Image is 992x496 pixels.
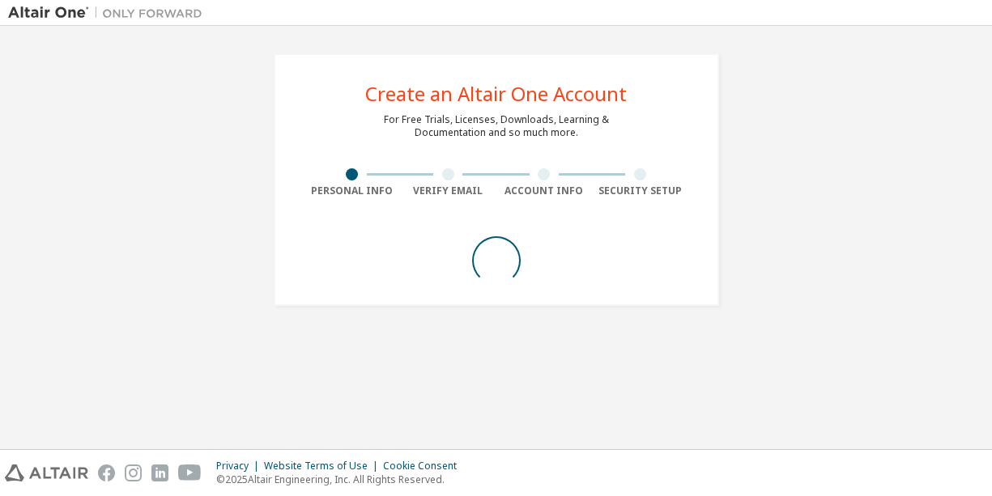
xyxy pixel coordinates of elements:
[5,464,88,481] img: altair_logo.svg
[98,464,115,481] img: facebook.svg
[400,184,496,197] div: Verify Email
[592,184,688,197] div: Security Setup
[383,460,466,473] div: Cookie Consent
[8,5,211,21] img: Altair One
[304,184,401,197] div: Personal Info
[384,113,609,139] div: For Free Trials, Licenses, Downloads, Learning & Documentation and so much more.
[151,464,168,481] img: linkedin.svg
[264,460,383,473] div: Website Terms of Use
[178,464,202,481] img: youtube.svg
[496,184,593,197] div: Account Info
[365,84,627,104] div: Create an Altair One Account
[216,473,466,486] p: © 2025 Altair Engineering, Inc. All Rights Reserved.
[216,460,264,473] div: Privacy
[125,464,142,481] img: instagram.svg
